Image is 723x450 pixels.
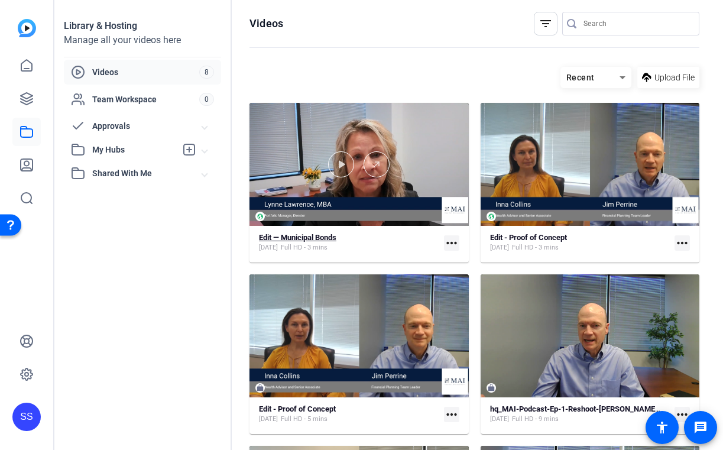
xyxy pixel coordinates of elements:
[490,415,509,424] span: [DATE]
[675,407,690,422] mat-icon: more_horiz
[655,420,669,435] mat-icon: accessibility
[539,17,553,31] mat-icon: filter_list
[490,233,567,242] strong: Edit - Proof of Concept
[259,233,439,252] a: Edit — Municipal Bonds[DATE]Full HD - 3 mins
[259,243,278,252] span: [DATE]
[259,415,278,424] span: [DATE]
[92,167,202,180] span: Shared With Me
[199,93,214,106] span: 0
[64,19,221,33] div: Library & Hosting
[444,407,459,422] mat-icon: more_horiz
[512,243,559,252] span: Full HD - 3 mins
[64,33,221,47] div: Manage all your videos here
[64,114,221,138] mat-expansion-panel-header: Approvals
[64,161,221,185] mat-expansion-panel-header: Shared With Me
[12,403,41,431] div: SS
[249,17,283,31] h1: Videos
[490,233,670,252] a: Edit - Proof of Concept[DATE]Full HD - 3 mins
[259,404,439,424] a: Edit - Proof of Concept[DATE]Full HD - 5 mins
[583,17,690,31] input: Search
[199,66,214,79] span: 8
[512,415,559,424] span: Full HD - 9 mins
[637,67,699,88] button: Upload File
[693,420,708,435] mat-icon: message
[92,120,202,132] span: Approvals
[654,72,695,84] span: Upload File
[64,138,221,161] mat-expansion-panel-header: My Hubs
[18,19,36,37] img: blue-gradient.svg
[259,233,336,242] strong: Edit — Municipal Bonds
[92,66,199,78] span: Videos
[92,93,199,105] span: Team Workspace
[92,144,176,156] span: My Hubs
[281,415,328,424] span: Full HD - 5 mins
[444,235,459,251] mat-icon: more_horiz
[490,404,670,424] a: hq_MAI-Podcast-Ep-1-Reshoot-[PERSON_NAME]-2024-10-10-14-42-03-557-0_NoAudio[DATE]Full HD - 9 mins
[675,235,690,251] mat-icon: more_horiz
[259,404,336,413] strong: Edit - Proof of Concept
[281,243,328,252] span: Full HD - 3 mins
[566,73,595,82] span: Recent
[490,243,509,252] span: [DATE]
